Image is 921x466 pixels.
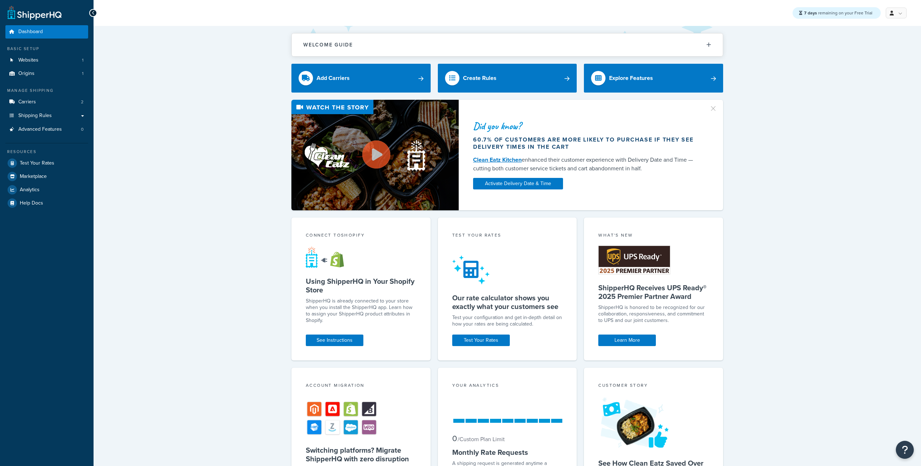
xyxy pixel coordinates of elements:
button: Open Resource Center [896,441,914,459]
a: See Instructions [306,335,363,346]
a: Activate Delivery Date & Time [473,178,563,189]
span: Marketplace [20,174,47,180]
strong: 7 days [804,10,817,16]
div: Connect to Shopify [306,232,416,240]
span: 0 [81,126,83,133]
span: Advanced Features [18,126,62,133]
a: Add Carriers [291,64,431,93]
a: Dashboard [5,25,88,39]
li: Carriers [5,95,88,109]
h5: Using ShipperHQ in Your Shopify Store [306,277,416,294]
h5: Switching platforms? Migrate ShipperHQ with zero disruption [306,446,416,463]
li: Websites [5,54,88,67]
div: Test your configuration and get in-depth detail on how your rates are being calculated. [452,314,563,327]
span: 2 [81,99,83,105]
a: Explore Features [584,64,723,93]
div: What's New [598,232,709,240]
a: Create Rules [438,64,577,93]
div: Basic Setup [5,46,88,52]
a: Marketplace [5,170,88,183]
span: Shipping Rules [18,113,52,119]
a: Test Your Rates [5,157,88,170]
span: Websites [18,57,38,63]
div: Test your rates [452,232,563,240]
a: Help Docs [5,197,88,210]
a: Carriers2 [5,95,88,109]
div: Account Migration [306,382,416,390]
li: Advanced Features [5,123,88,136]
span: Carriers [18,99,36,105]
button: Welcome Guide [292,33,723,56]
p: ShipperHQ is already connected to your store when you install the ShipperHQ app. Learn how to ass... [306,298,416,324]
small: / Custom Plan Limit [458,435,505,443]
div: Add Carriers [317,73,350,83]
a: Clean Eatz Kitchen [473,156,522,164]
h5: ShipperHQ Receives UPS Ready® 2025 Premier Partner Award [598,283,709,301]
img: connect-shq-shopify-9b9a8c5a.svg [306,246,351,268]
div: Explore Features [609,73,653,83]
a: Origins1 [5,67,88,80]
div: Customer Story [598,382,709,390]
h5: Our rate calculator shows you exactly what your customers see [452,294,563,311]
span: 1 [82,71,83,77]
div: enhanced their customer experience with Delivery Date and Time — cutting both customer service ti... [473,156,700,173]
h2: Welcome Guide [303,42,353,48]
span: remaining on your Free Trial [804,10,872,16]
img: Video thumbnail [291,100,459,210]
a: Analytics [5,183,88,196]
li: Origins [5,67,88,80]
span: Dashboard [18,29,43,35]
span: 0 [452,433,457,444]
a: Shipping Rules [5,109,88,122]
a: Websites1 [5,54,88,67]
a: Learn More [598,335,656,346]
span: Test Your Rates [20,160,54,166]
span: Origins [18,71,35,77]
div: 60.7% of customers are more likely to purchase if they see delivery times in the cart [473,136,700,151]
div: Manage Shipping [5,88,88,94]
a: Test Your Rates [452,335,510,346]
p: ShipperHQ is honored to be recognized for our collaboration, responsiveness, and commitment to UP... [598,304,709,324]
div: Resources [5,149,88,155]
h5: Monthly Rate Requests [452,448,563,457]
div: Did you know? [473,121,700,131]
span: 1 [82,57,83,63]
div: Your Analytics [452,382,563,390]
div: Create Rules [463,73,496,83]
span: Help Docs [20,200,43,206]
a: Advanced Features0 [5,123,88,136]
span: Analytics [20,187,40,193]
